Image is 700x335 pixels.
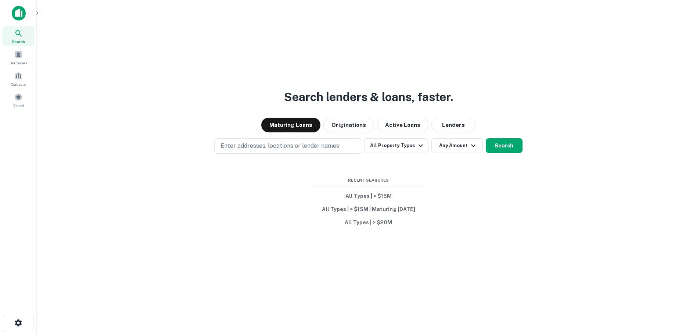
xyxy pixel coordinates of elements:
span: Search [12,39,25,44]
span: Recent Searches [313,177,424,183]
a: Search [2,26,35,46]
button: Search [486,138,523,153]
button: Maturing Loans [261,118,320,132]
a: Saved [2,90,35,110]
p: Enter addresses, locations or lender names [220,142,339,150]
button: Originations [323,118,374,132]
span: Saved [13,103,24,108]
button: All Types | > $15M | Maturing [DATE] [313,203,424,216]
a: Borrowers [2,47,35,67]
button: Enter addresses, locations or lender names [214,138,361,154]
button: Lenders [431,118,475,132]
iframe: Chat Widget [663,276,700,311]
button: All Property Types [364,138,428,153]
h3: Search lenders & loans, faster. [284,88,453,106]
button: All Types | > $15M [313,189,424,203]
button: Any Amount [431,138,483,153]
span: Borrowers [10,60,27,66]
img: capitalize-icon.png [12,6,26,21]
a: Contacts [2,69,35,89]
button: All Types | > $20M [313,216,424,229]
button: Active Loans [377,118,428,132]
span: Contacts [11,81,26,87]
